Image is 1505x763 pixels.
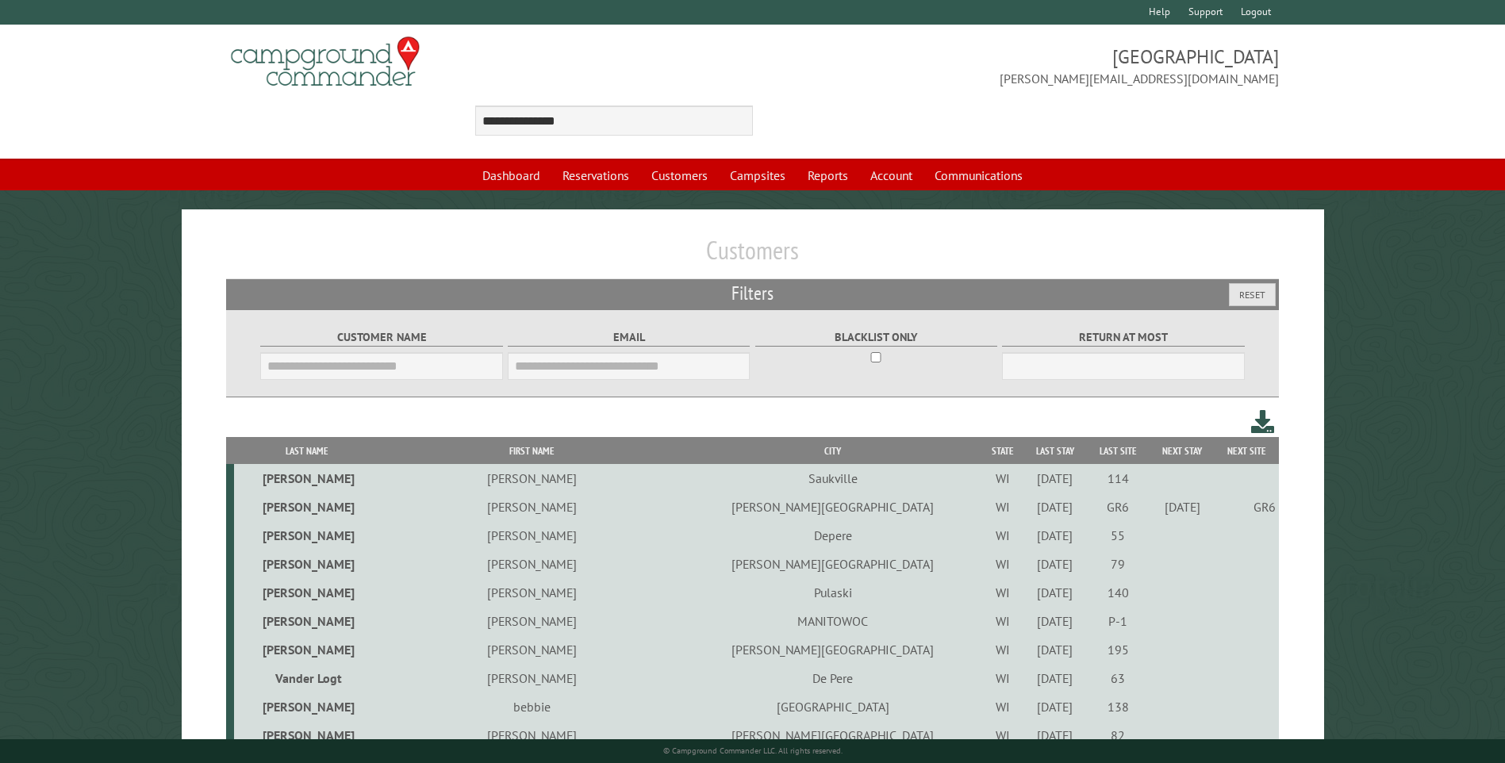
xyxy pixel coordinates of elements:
[1026,499,1085,515] div: [DATE]
[1251,407,1274,436] a: Download this customer list (.csv)
[1026,642,1085,658] div: [DATE]
[380,550,684,578] td: [PERSON_NAME]
[234,664,379,692] td: Vander Logt
[380,664,684,692] td: [PERSON_NAME]
[982,692,1023,721] td: WI
[1087,607,1150,635] td: P-1
[1026,470,1085,486] div: [DATE]
[380,578,684,607] td: [PERSON_NAME]
[683,437,982,465] th: City
[1087,635,1150,664] td: 195
[380,493,684,521] td: [PERSON_NAME]
[234,437,379,465] th: Last Name
[1026,585,1085,600] div: [DATE]
[982,464,1023,493] td: WI
[234,692,379,721] td: [PERSON_NAME]
[982,607,1023,635] td: WI
[234,493,379,521] td: [PERSON_NAME]
[683,521,982,550] td: Depere
[720,160,795,190] a: Campsites
[1215,437,1279,465] th: Next Site
[1087,493,1150,521] td: GR6
[798,160,858,190] a: Reports
[473,160,550,190] a: Dashboard
[1087,692,1150,721] td: 138
[260,328,502,347] label: Customer Name
[234,635,379,664] td: [PERSON_NAME]
[380,721,684,750] td: [PERSON_NAME]
[683,550,982,578] td: [PERSON_NAME][GEOGRAPHIC_DATA]
[683,493,982,521] td: [PERSON_NAME][GEOGRAPHIC_DATA]
[226,279,1278,309] h2: Filters
[234,721,379,750] td: [PERSON_NAME]
[380,521,684,550] td: [PERSON_NAME]
[1087,464,1150,493] td: 114
[683,464,982,493] td: Saukville
[380,692,684,721] td: bebbie
[226,235,1278,278] h1: Customers
[755,328,997,347] label: Blacklist only
[234,521,379,550] td: [PERSON_NAME]
[1087,578,1150,607] td: 140
[663,746,843,756] small: © Campground Commander LLC. All rights reserved.
[1087,437,1150,465] th: Last Site
[683,635,982,664] td: [PERSON_NAME][GEOGRAPHIC_DATA]
[683,578,982,607] td: Pulaski
[1026,527,1085,543] div: [DATE]
[982,550,1023,578] td: WI
[982,635,1023,664] td: WI
[683,607,982,635] td: MANITOWOC
[380,607,684,635] td: [PERSON_NAME]
[861,160,922,190] a: Account
[380,635,684,664] td: [PERSON_NAME]
[234,607,379,635] td: [PERSON_NAME]
[683,664,982,692] td: De Pere
[982,493,1023,521] td: WI
[1087,550,1150,578] td: 79
[1026,613,1085,629] div: [DATE]
[1215,493,1279,521] td: GR6
[1152,499,1213,515] div: [DATE]
[1026,556,1085,572] div: [DATE]
[553,160,639,190] a: Reservations
[234,550,379,578] td: [PERSON_NAME]
[234,578,379,607] td: [PERSON_NAME]
[753,44,1279,88] span: [GEOGRAPHIC_DATA] [PERSON_NAME][EMAIL_ADDRESS][DOMAIN_NAME]
[226,31,424,93] img: Campground Commander
[1087,721,1150,750] td: 82
[1087,521,1150,550] td: 55
[1026,670,1085,686] div: [DATE]
[925,160,1032,190] a: Communications
[1087,664,1150,692] td: 63
[1149,437,1215,465] th: Next Stay
[683,692,982,721] td: [GEOGRAPHIC_DATA]
[1026,699,1085,715] div: [DATE]
[683,721,982,750] td: [PERSON_NAME][GEOGRAPHIC_DATA]
[1002,328,1244,347] label: Return at most
[982,578,1023,607] td: WI
[380,437,684,465] th: First Name
[982,664,1023,692] td: WI
[234,464,379,493] td: [PERSON_NAME]
[642,160,717,190] a: Customers
[1229,283,1276,306] button: Reset
[982,721,1023,750] td: WI
[508,328,750,347] label: Email
[1023,437,1086,465] th: Last Stay
[1026,727,1085,743] div: [DATE]
[982,521,1023,550] td: WI
[982,437,1023,465] th: State
[380,464,684,493] td: [PERSON_NAME]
